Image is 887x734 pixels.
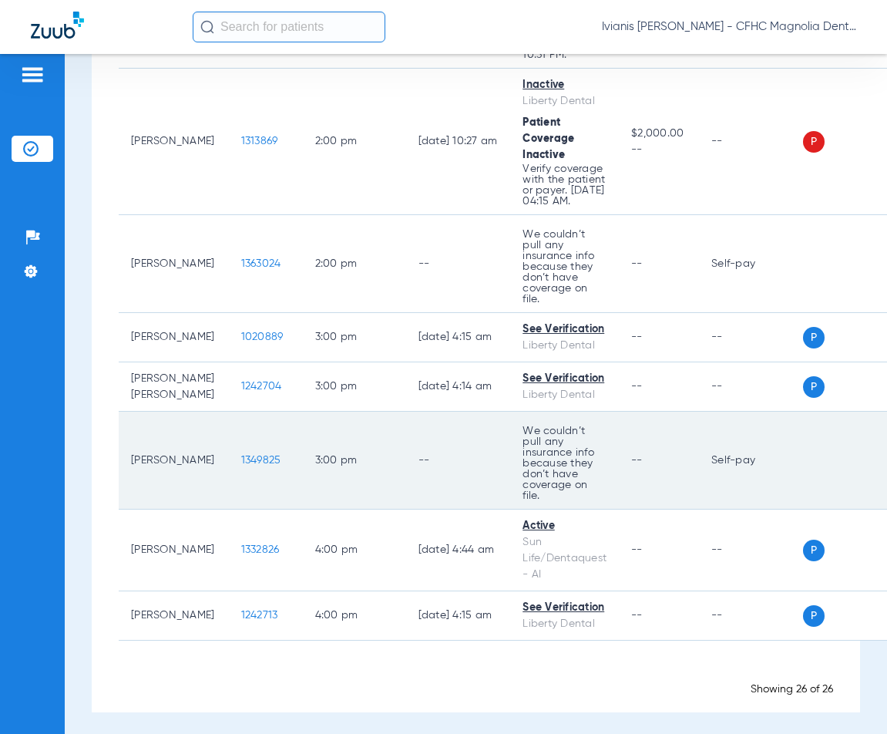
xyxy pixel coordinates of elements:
[406,215,511,313] td: --
[522,600,606,616] div: See Verification
[406,510,511,591] td: [DATE] 4:44 AM
[803,327,825,348] span: P
[699,215,803,313] td: Self-pay
[522,229,606,305] p: We couldn’t pull any insurance info because they don’t have coverage on file.
[193,12,385,42] input: Search for patients
[241,610,278,621] span: 1242713
[803,131,825,153] span: P
[803,540,825,561] span: P
[699,362,803,412] td: --
[803,605,825,627] span: P
[303,313,406,362] td: 3:00 PM
[119,412,229,510] td: [PERSON_NAME]
[699,412,803,510] td: Self-pay
[241,455,281,466] span: 1349825
[406,591,511,641] td: [DATE] 4:15 AM
[522,93,606,109] div: Liberty Dental
[119,510,229,591] td: [PERSON_NAME]
[522,616,606,632] div: Liberty Dental
[241,136,278,146] span: 1313869
[303,69,406,215] td: 2:00 PM
[119,313,229,362] td: [PERSON_NAME]
[241,332,284,342] span: 1020889
[631,332,643,342] span: --
[241,381,282,392] span: 1242704
[522,338,606,354] div: Liberty Dental
[699,69,803,215] td: --
[631,544,643,555] span: --
[406,412,511,510] td: --
[631,455,643,466] span: --
[406,313,511,362] td: [DATE] 4:15 AM
[20,66,45,84] img: hamburger-icon
[631,142,687,158] span: --
[602,19,856,35] span: Ivianis [PERSON_NAME] - CFHC Magnolia Dental
[522,77,606,93] div: Inactive
[303,362,406,412] td: 3:00 PM
[631,126,687,142] span: $2,000.00
[303,215,406,313] td: 2:00 PM
[303,510,406,591] td: 4:00 PM
[241,544,280,555] span: 1332826
[522,163,606,207] p: Verify coverage with the patient or payer. [DATE] 04:15 AM.
[31,12,84,39] img: Zuub Logo
[119,69,229,215] td: [PERSON_NAME]
[699,313,803,362] td: --
[119,362,229,412] td: [PERSON_NAME] [PERSON_NAME]
[303,412,406,510] td: 3:00 PM
[522,117,574,160] span: Patient Coverage Inactive
[522,371,606,387] div: See Verification
[522,387,606,403] div: Liberty Dental
[406,69,511,215] td: [DATE] 10:27 AM
[241,258,281,269] span: 1363024
[631,610,643,621] span: --
[522,426,606,501] p: We couldn’t pull any insurance info because they don’t have coverage on file.
[522,322,606,338] div: See Verification
[699,591,803,641] td: --
[699,510,803,591] td: --
[522,534,606,583] div: Sun Life/Dentaquest - AI
[119,591,229,641] td: [PERSON_NAME]
[406,362,511,412] td: [DATE] 4:14 AM
[803,376,825,398] span: P
[810,660,887,734] iframe: Chat Widget
[631,258,643,269] span: --
[631,381,643,392] span: --
[119,215,229,313] td: [PERSON_NAME]
[751,684,833,695] span: Showing 26 of 26
[200,20,214,34] img: Search Icon
[522,518,606,534] div: Active
[303,591,406,641] td: 4:00 PM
